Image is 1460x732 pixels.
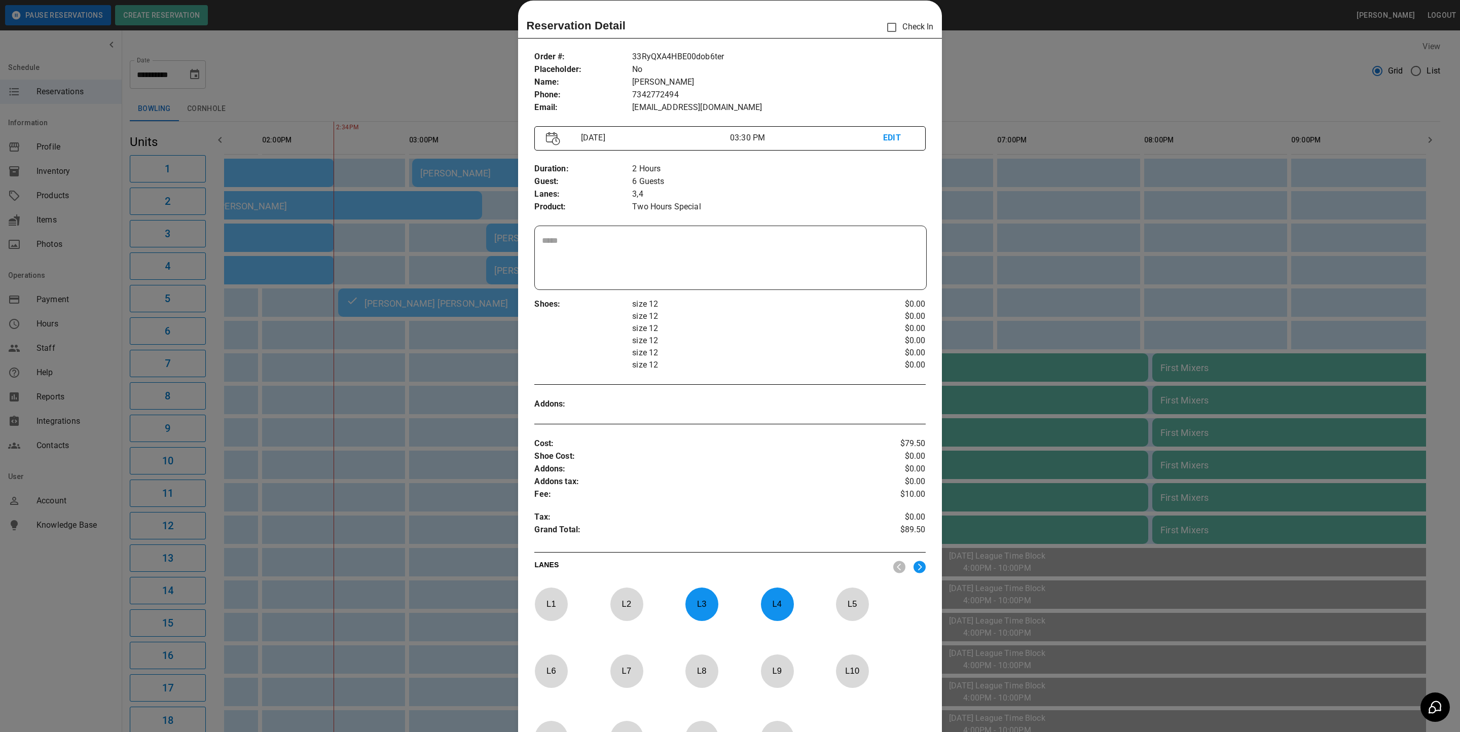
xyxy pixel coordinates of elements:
p: L 9 [760,659,794,683]
p: Email : [534,101,632,114]
p: Check In [881,17,933,38]
p: Reservation Detail [526,17,626,34]
p: L 3 [685,592,718,616]
p: L 5 [835,592,869,616]
p: $0.00 [860,450,926,463]
p: 03:30 PM [730,132,883,144]
p: L 8 [685,659,718,683]
p: Grand Total : [534,524,860,539]
p: Duration : [534,163,632,175]
p: L 6 [534,659,568,683]
p: Addons : [534,398,632,411]
p: L 4 [760,592,794,616]
p: L 10 [835,659,869,683]
p: size 12 [632,310,860,322]
p: Placeholder : [534,63,632,76]
p: [PERSON_NAME] [632,76,925,89]
p: size 12 [632,335,860,347]
p: 3,4 [632,188,925,201]
p: Shoes : [534,298,632,311]
p: L 7 [610,659,643,683]
p: No [632,63,925,76]
p: size 12 [632,347,860,359]
p: Guest : [534,175,632,188]
p: Lanes : [534,188,632,201]
p: $0.00 [860,347,926,359]
p: L 1 [534,592,568,616]
p: $0.00 [860,335,926,347]
p: 7342772494 [632,89,925,101]
p: Cost : [534,437,860,450]
p: LANES [534,560,885,574]
p: Two Hours Special [632,201,925,213]
img: nav_left.svg [893,561,905,573]
p: size 12 [632,359,860,371]
p: $0.00 [860,475,926,488]
p: Tax : [534,511,860,524]
p: Name : [534,76,632,89]
p: $0.00 [860,463,926,475]
p: $0.00 [860,298,926,310]
p: [EMAIL_ADDRESS][DOMAIN_NAME] [632,101,925,114]
p: Addons : [534,463,860,475]
p: $0.00 [860,310,926,322]
img: Vector [546,132,560,145]
p: $0.00 [860,322,926,335]
p: $89.50 [860,524,926,539]
p: [DATE] [577,132,730,144]
p: 33RyQXA4HBE00dob6ter [632,51,925,63]
p: $79.50 [860,437,926,450]
p: Fee : [534,488,860,501]
p: EDIT [883,132,914,144]
p: $10.00 [860,488,926,501]
p: L 2 [610,592,643,616]
p: Phone : [534,89,632,101]
p: Product : [534,201,632,213]
p: 6 Guests [632,175,925,188]
p: size 12 [632,298,860,310]
p: 2 Hours [632,163,925,175]
img: right.svg [914,561,926,573]
p: Shoe Cost : [534,450,860,463]
p: Order # : [534,51,632,63]
p: $0.00 [860,511,926,524]
p: size 12 [632,322,860,335]
p: $0.00 [860,359,926,371]
p: Addons tax : [534,475,860,488]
